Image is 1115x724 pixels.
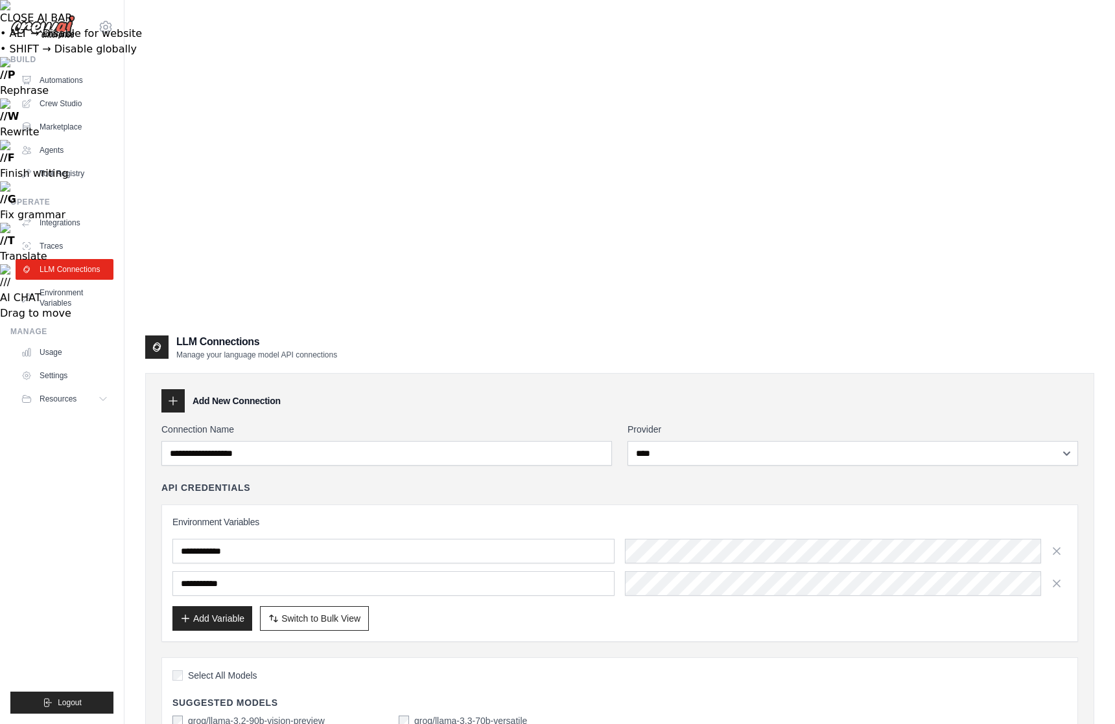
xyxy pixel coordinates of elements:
button: Add Variable [172,606,252,631]
p: Manage your language model API connections [176,350,337,360]
label: Connection Name [161,423,612,436]
h2: LLM Connections [176,334,337,350]
button: Switch to Bulk View [260,606,369,631]
h4: API Credentials [161,481,250,494]
h3: Add New Connection [193,394,281,407]
span: Select All Models [188,669,257,682]
span: Logout [58,697,82,708]
a: Usage [16,342,113,363]
h3: Environment Variables [172,515,1067,528]
input: Select All Models [172,670,183,681]
label: Provider [628,423,1078,436]
div: Manage [10,326,113,337]
span: Switch to Bulk View [281,612,360,625]
button: Resources [16,389,113,409]
button: Logout [10,692,113,714]
h4: Suggested Models [172,696,1067,709]
a: Settings [16,365,113,386]
span: Resources [40,394,76,404]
